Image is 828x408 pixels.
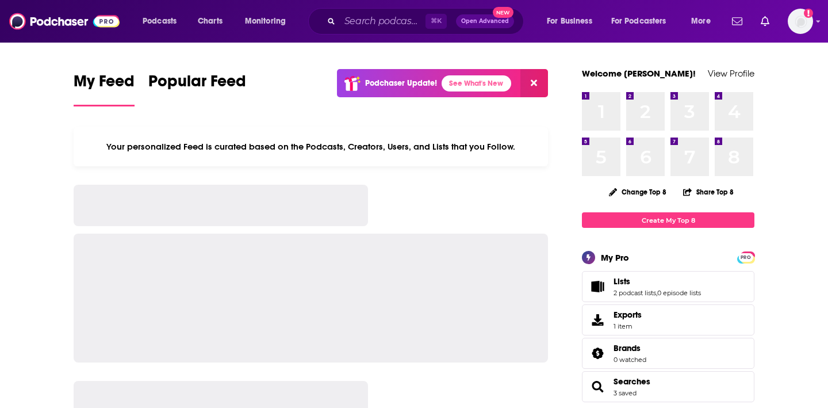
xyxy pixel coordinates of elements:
button: Change Top 8 [602,185,673,199]
div: Your personalized Feed is curated based on the Podcasts, Creators, Users, and Lists that you Follow. [74,127,548,166]
span: Brands [582,338,754,369]
a: Show notifications dropdown [727,12,747,31]
a: Searches [614,376,650,387]
span: Lists [582,271,754,302]
span: For Podcasters [611,13,666,29]
span: , [656,289,657,297]
img: User Profile [788,9,813,34]
span: Charts [198,13,223,29]
span: Open Advanced [461,18,509,24]
span: For Business [547,13,592,29]
a: 0 episode lists [657,289,701,297]
a: Lists [614,276,701,287]
a: 2 podcast lists [614,289,656,297]
svg: Add a profile image [804,9,813,18]
button: open menu [135,12,191,30]
span: Exports [614,310,642,320]
img: Podchaser - Follow, Share and Rate Podcasts [9,10,120,32]
a: PRO [739,253,753,261]
span: 1 item [614,322,642,330]
div: Search podcasts, credits, & more... [319,8,535,35]
a: Brands [614,343,646,353]
a: Lists [586,279,609,295]
a: Show notifications dropdown [756,12,774,31]
span: My Feed [74,71,135,98]
button: open menu [683,12,725,30]
span: More [691,13,711,29]
span: Lists [614,276,630,287]
span: New [493,7,513,18]
span: Podcasts [143,13,177,29]
button: open menu [539,12,607,30]
a: View Profile [708,68,754,79]
a: 3 saved [614,389,637,397]
a: Searches [586,379,609,395]
span: Brands [614,343,641,353]
button: open menu [604,12,683,30]
a: Welcome [PERSON_NAME]! [582,68,696,79]
a: Popular Feed [148,71,246,106]
span: Searches [582,371,754,402]
button: Open AdvancedNew [456,14,514,28]
span: Logged in as Marketing09 [788,9,813,34]
span: Popular Feed [148,71,246,98]
a: Brands [586,345,609,361]
span: Exports [586,312,609,328]
a: My Feed [74,71,135,106]
p: Podchaser Update! [365,78,437,88]
a: Exports [582,304,754,335]
a: 0 watched [614,356,646,364]
span: ⌘ K [425,14,447,29]
a: Charts [190,12,229,30]
a: See What's New [442,75,511,91]
button: Show profile menu [788,9,813,34]
a: Create My Top 8 [582,212,754,228]
div: My Pro [601,252,629,263]
span: Monitoring [245,13,286,29]
button: Share Top 8 [683,181,734,203]
button: open menu [237,12,301,30]
input: Search podcasts, credits, & more... [340,12,425,30]
span: PRO [739,253,753,262]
